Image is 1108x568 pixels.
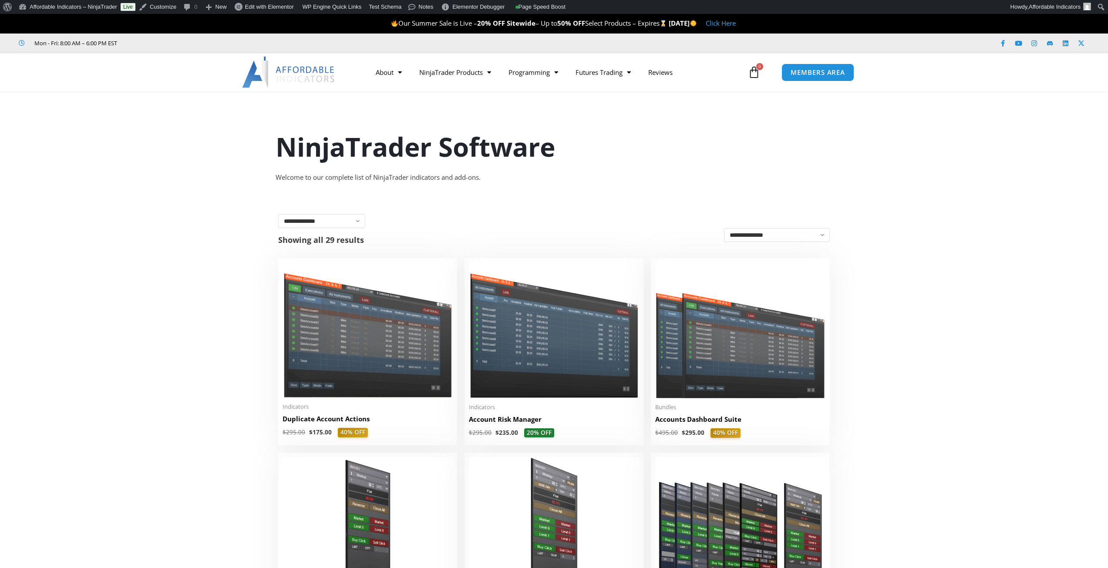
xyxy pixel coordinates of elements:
a: Reviews [640,62,681,82]
p: Showing all 29 results [278,236,364,244]
select: Shop order [724,228,830,242]
span: Affordable Indicators [1029,3,1081,10]
a: NinjaTrader Products [411,62,500,82]
span: $ [469,429,472,437]
h1: NinjaTrader Software [276,128,833,165]
span: 0 [756,63,763,70]
span: Edit with Elementor [245,3,294,10]
div: Welcome to our complete list of NinjaTrader indicators and add-ons. [276,171,833,184]
img: 🌞 [690,20,697,27]
h2: Account Risk Manager [469,415,639,424]
bdi: 295.00 [469,429,492,437]
bdi: 235.00 [495,429,518,437]
img: Account Risk Manager [469,262,639,398]
img: Duplicate Account Actions [283,262,453,398]
img: LogoAI | Affordable Indicators – NinjaTrader [242,57,336,88]
span: 20% OFF [524,428,554,438]
img: ⌛ [660,20,667,27]
bdi: 295.00 [283,428,305,436]
bdi: 495.00 [655,429,678,437]
span: 40% OFF [338,428,368,437]
span: MEMBERS AREA [791,69,845,76]
a: Futures Trading [567,62,640,82]
bdi: 175.00 [309,428,332,436]
h2: Accounts Dashboard Suite [655,415,825,424]
bdi: 295.00 [682,429,704,437]
h2: Duplicate Account Actions [283,414,453,423]
span: Mon - Fri: 8:00 AM – 6:00 PM EST [32,38,117,48]
span: $ [495,429,499,437]
a: Duplicate Account Actions [283,414,453,428]
a: Click Here [706,19,736,27]
img: Accounts Dashboard Suite [655,262,825,398]
a: About [367,62,411,82]
span: 40% OFF [711,428,741,438]
img: 🔥 [391,20,398,27]
span: $ [682,429,685,437]
a: MEMBERS AREA [781,64,854,81]
a: Accounts Dashboard Suite [655,415,825,428]
span: $ [655,429,659,437]
span: $ [283,428,286,436]
iframe: Customer reviews powered by Trustpilot [129,39,260,47]
span: $ [309,428,313,436]
span: Our Summer Sale is Live – – Up to Select Products – Expires [391,19,669,27]
a: 0 [735,60,773,85]
a: Live [121,3,135,11]
span: Bundles [655,403,825,411]
a: Programming [500,62,567,82]
strong: 20% OFF [477,19,505,27]
span: Indicators [283,403,453,410]
a: Account Risk Manager [469,415,639,428]
strong: Sitewide [507,19,535,27]
nav: Menu [367,62,746,82]
strong: [DATE] [669,19,697,27]
span: Indicators [469,403,639,411]
strong: 50% OFF [557,19,585,27]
